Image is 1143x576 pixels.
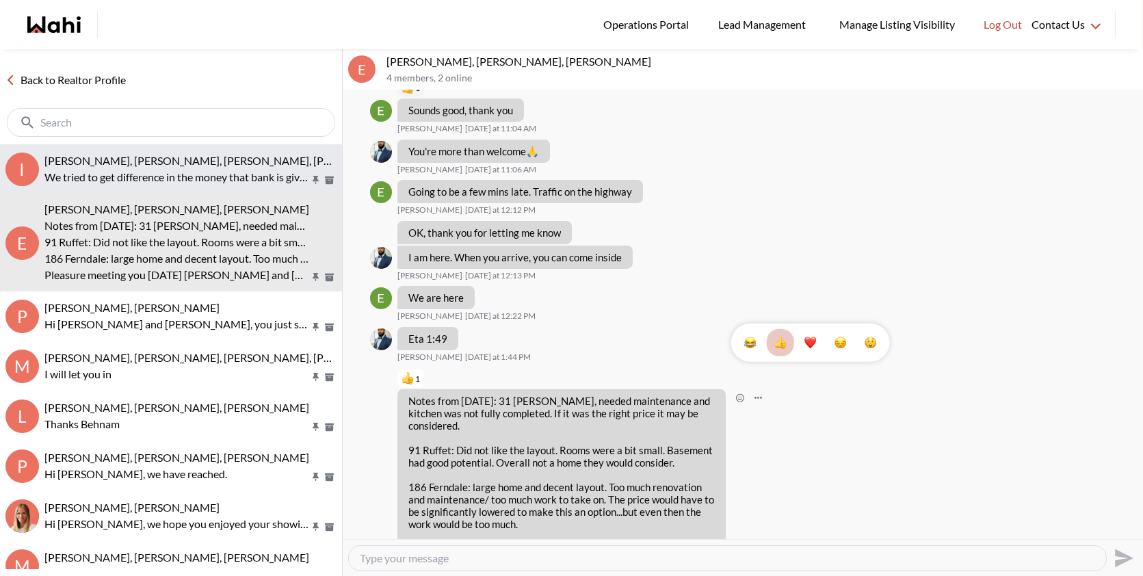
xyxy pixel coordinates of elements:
[5,350,39,383] div: M
[5,153,39,186] div: I
[603,16,694,34] span: Operations Portal
[44,267,309,283] p: Pleasure meeting you [DATE] [PERSON_NAME] and [PERSON_NAME]! All the best
[984,16,1022,34] span: Log Out
[5,499,39,533] div: Arsene Dilenga, Michelle
[322,174,337,186] button: Archive
[44,501,220,514] span: [PERSON_NAME], [PERSON_NAME]
[322,371,337,383] button: Archive
[5,226,39,260] div: E
[797,329,824,356] button: Select Reaction: Heart
[5,449,39,483] div: P
[44,451,309,464] span: [PERSON_NAME], [PERSON_NAME], [PERSON_NAME]
[857,329,884,356] button: Select Reaction: Astonished
[44,218,309,234] p: Notes from [DATE]: 31 [PERSON_NAME], needed maintenance and kitchen was not fully completed. If i...
[310,322,322,333] button: Pin
[348,55,376,83] div: E
[310,421,322,433] button: Pin
[27,16,81,33] a: Wahi homepage
[360,551,1095,565] textarea: Type your message
[310,272,322,283] button: Pin
[835,16,959,34] span: Manage Listing Visibility
[827,329,854,356] button: Select Reaction: Sad
[44,250,309,267] p: 186 Ferndale: large home and decent layout. Too much renovation and maintenance/ too much work to...
[44,466,309,482] p: Hi [PERSON_NAME], we have reached.
[44,169,309,185] p: We tried to get difference in the money that bank is giving us. We are still missing 5000. If the...
[5,400,39,433] div: L
[386,73,1138,84] p: 4 members , 2 online
[44,316,309,332] p: Hi [PERSON_NAME] and [PERSON_NAME], you just saved [STREET_ADDRESS][PERSON_NAME][PERSON_NAME]. Wo...
[322,421,337,433] button: Archive
[310,174,322,186] button: Pin
[310,521,322,533] button: Pin
[44,154,399,167] span: [PERSON_NAME], [PERSON_NAME], [PERSON_NAME], [PERSON_NAME]
[44,551,309,564] span: [PERSON_NAME], [PERSON_NAME], [PERSON_NAME]
[718,16,811,34] span: Lead Management
[310,371,322,383] button: Pin
[322,521,337,533] button: Archive
[44,202,309,215] span: [PERSON_NAME], [PERSON_NAME], [PERSON_NAME]
[44,351,399,364] span: [PERSON_NAME], [PERSON_NAME], [PERSON_NAME], [PERSON_NAME]
[1107,542,1138,573] button: Send
[310,471,322,483] button: Pin
[44,516,309,532] p: Hi [PERSON_NAME], we hope you enjoyed your showings! Did the properties meet your criteria? What ...
[737,329,764,356] button: Select Reaction: Joy
[44,301,220,314] span: [PERSON_NAME], [PERSON_NAME]
[44,234,309,250] p: 91 Ruffet: Did not like the layout. Rooms were a bit small. Basement had good potential. Overall ...
[322,322,337,333] button: Archive
[5,499,39,533] img: A
[322,471,337,483] button: Archive
[767,329,794,356] button: Select Reaction: Thumbs up
[44,416,309,432] p: Thanks Behnam
[322,272,337,283] button: Archive
[386,55,1138,68] p: [PERSON_NAME], [PERSON_NAME], [PERSON_NAME]
[44,401,309,414] span: [PERSON_NAME], [PERSON_NAME], [PERSON_NAME]
[44,366,309,382] p: I will let you in
[5,300,39,333] div: P
[40,116,304,129] input: Search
